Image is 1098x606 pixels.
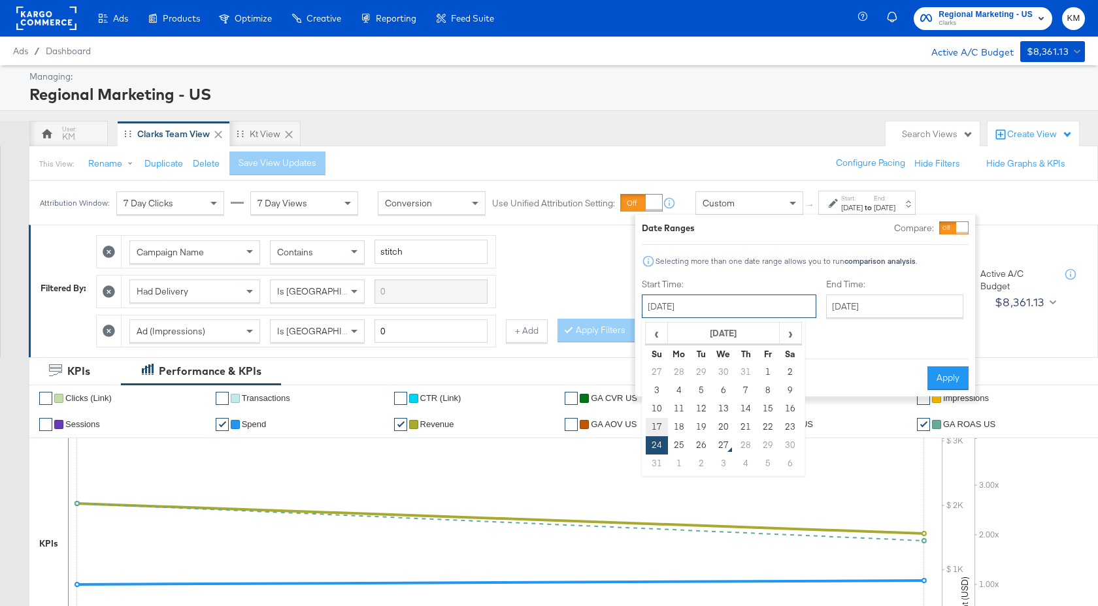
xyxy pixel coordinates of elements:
td: 4 [735,455,757,473]
button: Regional Marketing - USClarks [914,7,1052,30]
td: 1 [757,363,779,381]
span: Is [GEOGRAPHIC_DATA] [277,285,377,297]
td: 30 [779,436,801,455]
span: Conversion [385,197,432,209]
span: Revenue [420,419,454,429]
div: Drag to reorder tab [124,130,131,137]
span: Custom [703,197,735,209]
span: Optimize [235,13,272,24]
a: ✔ [917,392,930,405]
label: End: [874,194,895,202]
button: KM [1062,7,1085,30]
th: Sa [779,345,801,363]
td: 30 [712,363,735,381]
button: Configure Pacing [827,151,914,175]
td: 27 [646,363,668,381]
td: 21 [735,418,757,436]
div: [DATE] [874,202,895,213]
span: Creative [307,13,341,24]
td: 25 [668,436,690,455]
span: Had Delivery [137,285,188,297]
a: ✔ [216,418,229,431]
div: Managing: [29,71,1082,83]
div: $8,361.13 [1027,44,1069,60]
span: Clarks [939,18,1033,29]
span: GA ROAS US [943,419,995,429]
button: Hide Graphs & KPIs [986,157,1065,170]
span: Ads [13,46,28,56]
div: Active A/C Budget [980,268,1052,292]
span: GA CVR US [591,393,637,403]
div: Attribution Window: [39,199,110,208]
span: Ad (Impressions) [137,325,205,337]
span: ↑ [805,203,817,208]
td: 3 [646,381,668,400]
td: 3 [712,455,735,473]
a: ✔ [39,392,52,405]
button: Hide Filters [914,157,960,170]
td: 22 [757,418,779,436]
td: 8 [757,381,779,400]
div: Active A/C Budget [918,41,1014,61]
td: 27 [712,436,735,455]
span: Impressions [943,393,989,403]
span: Products [163,13,200,24]
div: KPIs [67,364,90,379]
label: Start Time: [642,278,816,291]
div: Drag to reorder tab [237,130,244,137]
div: Clarks Team View [137,128,210,140]
a: ✔ [39,418,52,431]
td: 10 [646,400,668,418]
a: ✔ [917,418,930,431]
a: ✔ [394,418,407,431]
span: CTR (Link) [420,393,461,403]
td: 28 [668,363,690,381]
button: Rename [79,152,147,176]
span: Dashboard [46,46,91,56]
a: ✔ [216,392,229,405]
span: / [28,46,46,56]
div: KPIs [39,537,58,550]
span: Spend [242,419,267,429]
td: 28 [735,436,757,455]
th: We [712,345,735,363]
td: 13 [712,400,735,418]
td: 2 [690,455,712,473]
div: [DATE] [841,202,863,213]
button: Apply [927,366,969,390]
td: 26 [690,436,712,455]
td: 4 [668,381,690,400]
div: Create View [1007,128,1073,141]
input: Enter a search term [374,240,488,264]
span: Contains [277,246,313,258]
td: 29 [757,436,779,455]
th: Mo [668,345,690,363]
span: KM [1067,11,1080,26]
div: Date Ranges [642,222,695,234]
th: Th [735,345,757,363]
td: 12 [690,400,712,418]
div: Selecting more than one date range allows you to run . [655,257,918,266]
a: ✔ [565,418,578,431]
div: $8,361.13 [995,293,1044,312]
td: 15 [757,400,779,418]
td: 5 [690,381,712,400]
td: 20 [712,418,735,436]
span: Is [GEOGRAPHIC_DATA] [277,325,377,337]
span: Regional Marketing - US [939,8,1033,22]
td: 29 [690,363,712,381]
th: Tu [690,345,712,363]
span: Transactions [242,393,290,403]
span: Campaign Name [137,246,204,258]
span: 7 Day Clicks [124,197,173,209]
span: Feed Suite [451,13,494,24]
span: 7 Day Views [258,197,307,209]
td: 1 [668,455,690,473]
td: 5 [757,455,779,473]
a: ✔ [565,392,578,405]
th: [DATE] [668,323,780,345]
div: This View: [39,159,74,169]
div: KM [62,131,75,143]
button: Delete [193,157,220,170]
a: ✔ [394,392,407,405]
